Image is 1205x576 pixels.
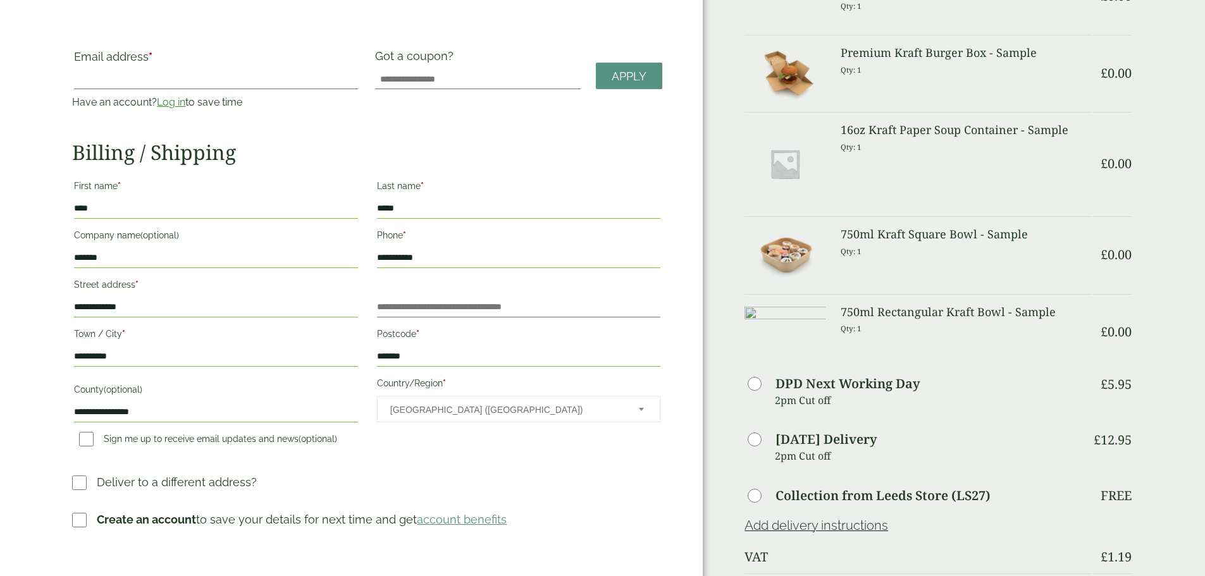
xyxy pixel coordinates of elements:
[377,325,660,346] label: Postcode
[841,305,1091,319] h3: 750ml Rectangular Kraft Bowl - Sample
[841,324,862,333] small: Qty: 1
[776,489,991,502] label: Collection from Leeds Store (LS27)
[403,230,406,240] abbr: required
[1101,323,1132,340] bdi: 0.00
[1094,431,1101,448] span: £
[841,123,1091,137] h3: 16oz Kraft Paper Soup Container - Sample
[72,140,662,164] h2: Billing / Shipping
[745,542,1091,572] th: VAT
[841,1,862,11] small: Qty: 1
[776,377,920,390] label: DPD Next Working Day
[299,434,337,444] span: (optional)
[841,247,862,256] small: Qty: 1
[841,65,862,75] small: Qty: 1
[97,474,257,491] p: Deliver to a different address?
[74,177,357,199] label: First name
[416,329,419,339] abbr: required
[1101,548,1132,565] bdi: 1.19
[612,70,646,83] span: Apply
[74,276,357,297] label: Street address
[74,381,357,402] label: County
[1101,64,1132,82] bdi: 0.00
[74,51,357,69] label: Email address
[745,123,825,204] img: Placeholder
[1101,246,1132,263] bdi: 0.00
[97,511,507,528] p: to save your details for next time and get
[74,434,342,448] label: Sign me up to receive email updates and news
[377,226,660,248] label: Phone
[97,513,196,526] strong: Create an account
[1101,488,1132,503] p: Free
[390,396,622,423] span: United Kingdom (UK)
[74,325,357,346] label: Town / City
[1101,323,1108,340] span: £
[1094,431,1132,448] bdi: 12.95
[775,391,1091,410] p: 2pm Cut off
[375,49,459,69] label: Got a coupon?
[1101,155,1108,172] span: £
[118,181,121,191] abbr: required
[377,396,660,422] span: Country/Region
[421,181,424,191] abbr: required
[775,446,1091,465] p: 2pm Cut off
[745,518,888,533] a: Add delivery instructions
[79,432,94,446] input: Sign me up to receive email updates and news(optional)
[1101,155,1132,172] bdi: 0.00
[149,50,152,63] abbr: required
[377,374,660,396] label: Country/Region
[135,279,139,290] abbr: required
[417,513,507,526] a: account benefits
[157,96,185,108] a: Log in
[1101,376,1108,393] span: £
[377,177,660,199] label: Last name
[1101,548,1108,565] span: £
[1101,246,1108,263] span: £
[841,228,1091,242] h3: 750ml Kraft Square Bowl - Sample
[122,329,125,339] abbr: required
[443,378,446,388] abbr: required
[74,226,357,248] label: Company name
[104,384,142,395] span: (optional)
[72,95,359,110] p: Have an account? to save time
[1101,64,1108,82] span: £
[1101,376,1132,393] bdi: 5.95
[140,230,179,240] span: (optional)
[841,46,1091,60] h3: Premium Kraft Burger Box - Sample
[841,142,862,152] small: Qty: 1
[776,433,877,446] label: [DATE] Delivery
[596,63,662,90] a: Apply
